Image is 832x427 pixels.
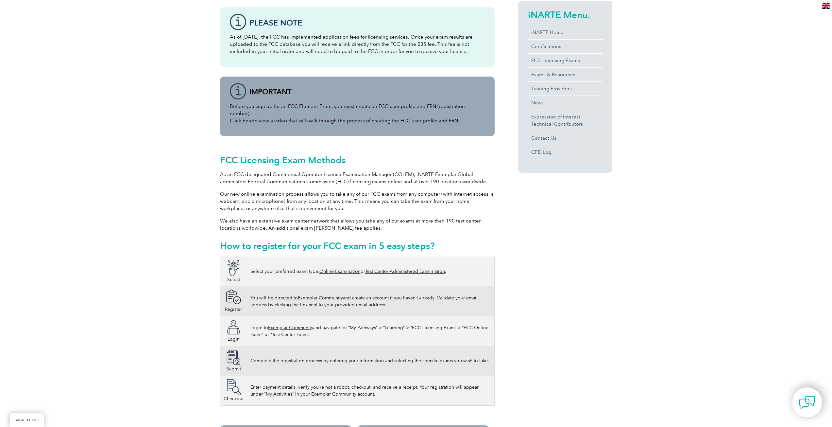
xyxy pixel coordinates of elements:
[528,68,603,81] a: Exams & Resources
[220,171,495,185] p: As an FCC designated Commercial Operator License Examination Manager (COLEM), iNARTE Exemplar Glo...
[247,376,494,406] td: Enter payment details, verify you’re not a robot, checkout, and receive a receipt. Your registrat...
[298,295,343,301] a: Exemplar Community
[247,346,494,376] td: Complete the registration process by entering your information and selecting the specific exams y...
[528,110,603,131] a: Expression of Interest:Technical Contributors
[230,33,485,55] p: As of [DATE], the FCC has implemented application fees for licensing services. Once your exam res...
[799,394,815,411] img: contact-chat.png
[220,240,495,251] h2: How to register for your FCC exam in 5 easy steps?
[220,316,247,346] td: Login
[230,118,253,124] a: Click here
[319,269,361,274] a: Online Examination
[247,316,494,346] td: Login to and navigate to: “My Pathways” > “Learning” > “FCC Licensing Exam” > “FCC Online Exam” o...
[220,217,495,232] p: We also have an extensive exam center network that allows you take any of our exams at more than ...
[249,19,485,27] h3: Please note
[10,413,44,427] a: BACK TO TOP
[528,96,603,110] a: News
[365,269,445,274] a: Test Center-Administered Examination
[528,40,603,53] a: Certifications
[220,190,495,212] p: Our new online examination process allows you to take any of our FCC exams from any computer (wit...
[528,26,603,39] a: iNARTE Home
[247,286,494,316] td: You will be directed to and create an account if you haven’t already. Validate your email address...
[528,145,603,159] a: CPD Log
[268,325,313,330] a: Exemplar Community
[220,155,495,165] h2: FCC Licensing Exam Methods
[220,257,247,286] td: Select
[528,82,603,96] a: Training Providers
[528,131,603,145] a: Contact Us
[220,286,247,316] td: Register
[822,3,830,9] img: en
[528,54,603,67] a: FCC Licensing Exams
[247,257,494,286] td: Select your preferred exam type: or .
[528,9,603,20] h2: iNARTE Menu.
[230,103,485,124] p: Before you sign up for an FCC Element Exam, you must create an FCC user profile and FRN (registra...
[220,346,247,376] td: Submit
[220,376,247,406] td: Checkout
